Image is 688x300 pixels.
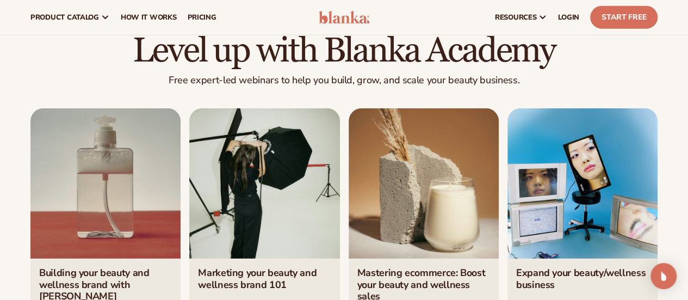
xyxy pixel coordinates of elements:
h2: Level up with Blanka Academy [30,33,658,69]
a: Start Free [590,6,658,29]
span: How It Works [121,13,177,22]
p: Free expert-led webinars to help you build, grow, and scale your beauty business. [30,74,658,87]
span: LOGIN [558,13,579,22]
img: logo [319,11,370,24]
span: pricing [187,13,216,22]
span: product catalog [30,13,99,22]
span: resources [495,13,536,22]
div: Open Intercom Messenger [650,263,677,289]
